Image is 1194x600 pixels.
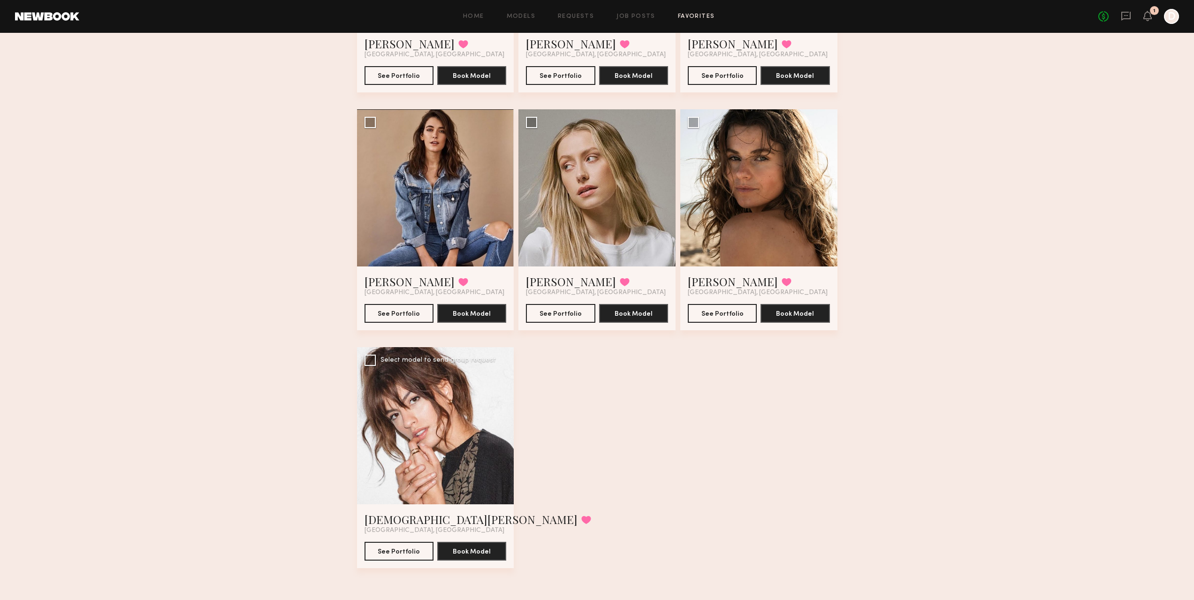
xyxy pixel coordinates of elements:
[526,36,616,51] a: [PERSON_NAME]
[365,51,504,59] span: [GEOGRAPHIC_DATA], [GEOGRAPHIC_DATA]
[599,309,668,317] a: Book Model
[688,36,778,51] a: [PERSON_NAME]
[688,66,757,85] button: See Portfolio
[507,14,535,20] a: Models
[599,66,668,85] button: Book Model
[1164,9,1179,24] a: D
[678,14,715,20] a: Favorites
[365,66,433,85] button: See Portfolio
[599,71,668,79] a: Book Model
[437,309,506,317] a: Book Model
[761,304,829,323] button: Book Model
[526,66,595,85] button: See Portfolio
[365,289,504,296] span: [GEOGRAPHIC_DATA], [GEOGRAPHIC_DATA]
[380,357,496,364] div: Select model to send group request
[437,66,506,85] button: Book Model
[688,304,757,323] button: See Portfolio
[1153,8,1156,14] div: 1
[437,304,506,323] button: Book Model
[688,274,778,289] a: [PERSON_NAME]
[365,36,455,51] a: [PERSON_NAME]
[526,274,616,289] a: [PERSON_NAME]
[761,66,829,85] button: Book Model
[558,14,594,20] a: Requests
[437,71,506,79] a: Book Model
[761,309,829,317] a: Book Model
[688,289,828,296] span: [GEOGRAPHIC_DATA], [GEOGRAPHIC_DATA]
[437,547,506,555] a: Book Model
[365,512,578,527] a: [DEMOGRAPHIC_DATA][PERSON_NAME]
[463,14,484,20] a: Home
[365,527,504,534] span: [GEOGRAPHIC_DATA], [GEOGRAPHIC_DATA]
[526,51,666,59] span: [GEOGRAPHIC_DATA], [GEOGRAPHIC_DATA]
[365,304,433,323] button: See Portfolio
[526,289,666,296] span: [GEOGRAPHIC_DATA], [GEOGRAPHIC_DATA]
[365,542,433,561] button: See Portfolio
[437,542,506,561] button: Book Model
[365,274,455,289] a: [PERSON_NAME]
[688,51,828,59] span: [GEOGRAPHIC_DATA], [GEOGRAPHIC_DATA]
[599,304,668,323] button: Book Model
[526,304,595,323] button: See Portfolio
[761,71,829,79] a: Book Model
[616,14,655,20] a: Job Posts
